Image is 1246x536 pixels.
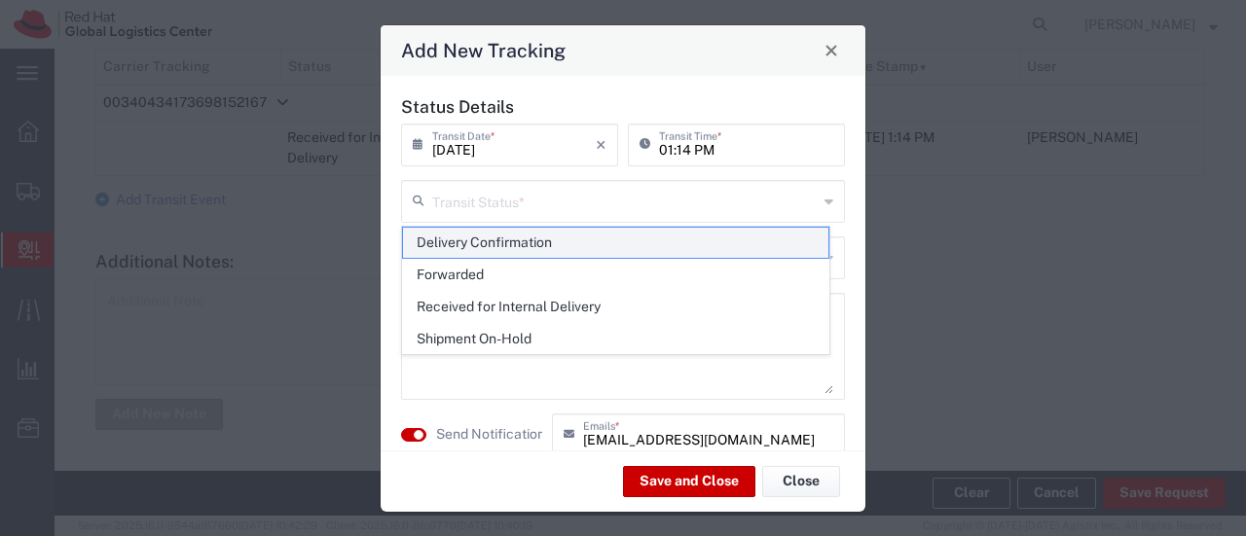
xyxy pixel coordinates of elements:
[623,466,755,497] button: Save and Close
[401,36,566,64] h4: Add New Tracking
[403,228,828,258] span: Delivery Confirmation
[403,292,828,322] span: Received for Internal Delivery
[762,466,840,497] button: Close
[818,37,845,64] button: Close
[401,96,845,117] h5: Status Details
[403,260,828,290] span: Forwarded
[596,129,606,161] i: ×
[403,324,828,354] span: Shipment On-Hold
[436,424,545,445] label: Send Notification
[436,424,542,445] agx-label: Send Notification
